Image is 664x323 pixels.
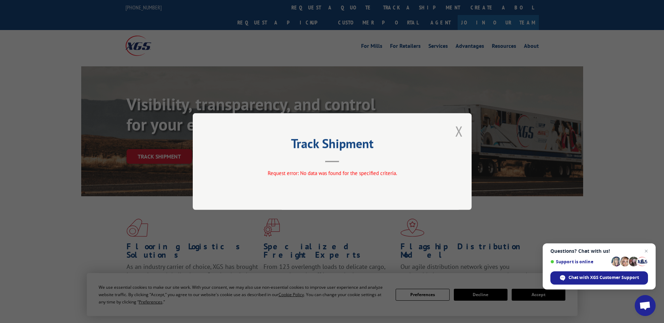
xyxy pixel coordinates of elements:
[568,274,639,281] span: Chat with XGS Customer Support
[642,247,650,255] span: Close chat
[635,295,656,316] div: Open chat
[455,122,463,140] button: Close modal
[550,259,609,264] span: Support is online
[228,139,437,152] h2: Track Shipment
[267,170,397,176] span: Request error: No data was found for the specified criteria.
[550,248,648,254] span: Questions? Chat with us!
[550,271,648,285] div: Chat with XGS Customer Support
